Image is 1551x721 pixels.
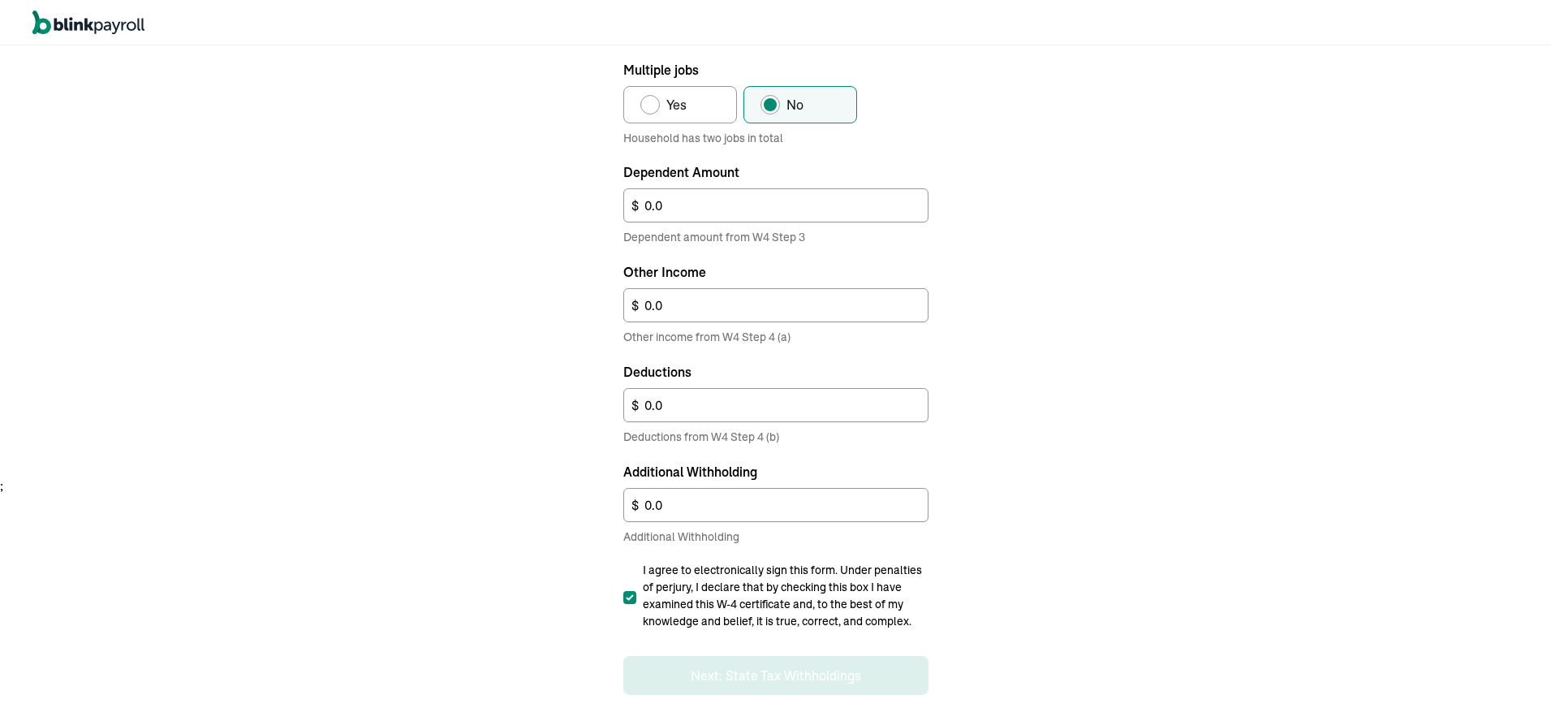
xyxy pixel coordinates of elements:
button: Next: State Tax Withholdings [623,656,928,695]
span: Additional Withholding [623,529,928,546]
input: 0.00 [623,388,928,422]
span: Dependent amount from W4 Step 3 [623,229,928,246]
input: 0.00 [623,188,928,222]
span: $ [631,395,639,415]
span: I agree to electronically sign this form. Under penalties of perjury, I declare that by checking ... [643,562,928,630]
span: Deductions from W4 Step 4 (b) [623,429,928,446]
label: Deductions [623,362,928,382]
span: No [786,95,804,114]
iframe: Chat Widget [1273,546,1551,721]
span: Other income from W4 Step 4 (a) [623,329,928,346]
span: Yes [666,95,687,114]
label: Additional Withholding [623,462,928,481]
span: $ [631,196,639,215]
label: Other Income [623,262,928,282]
input: I agree to electronically sign this form. Under penalties of perjury, I declare that by checking ... [623,591,636,604]
input: 0.00 [623,288,928,322]
p: Household has two jobs in total [623,130,928,146]
span: $ [631,296,639,315]
div: Multiple jobs [623,60,928,146]
span: $ [631,495,639,515]
input: 0.00 [623,488,928,522]
label: Dependent Amount [623,162,928,182]
p: Multiple jobs [623,60,928,80]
